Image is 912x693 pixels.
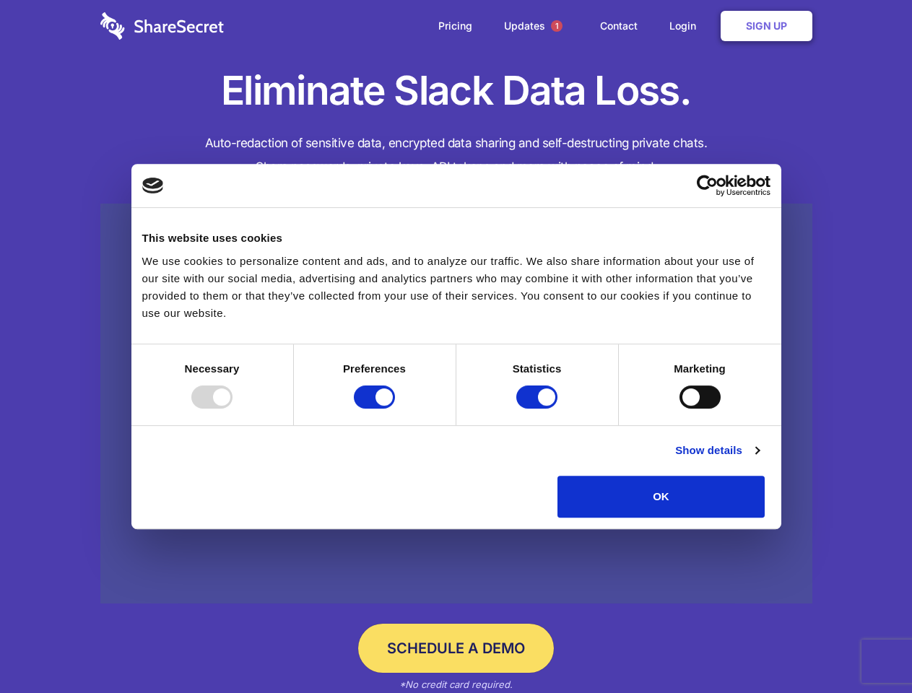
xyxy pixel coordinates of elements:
a: Pricing [424,4,487,48]
a: Show details [675,442,759,459]
a: Schedule a Demo [358,624,554,673]
img: logo [142,178,164,193]
h1: Eliminate Slack Data Loss. [100,65,812,117]
span: 1 [551,20,563,32]
strong: Preferences [343,362,406,375]
a: Usercentrics Cookiebot - opens in a new window [644,175,770,196]
img: logo-wordmark-white-trans-d4663122ce5f474addd5e946df7df03e33cb6a1c49d2221995e7729f52c070b2.svg [100,12,224,40]
h4: Auto-redaction of sensitive data, encrypted data sharing and self-destructing private chats. Shar... [100,131,812,179]
a: Sign Up [721,11,812,41]
a: Contact [586,4,652,48]
em: *No credit card required. [399,679,513,690]
strong: Statistics [513,362,562,375]
strong: Necessary [185,362,240,375]
div: This website uses cookies [142,230,770,247]
a: Login [655,4,718,48]
button: OK [557,476,765,518]
strong: Marketing [674,362,726,375]
a: Wistia video thumbnail [100,204,812,604]
div: We use cookies to personalize content and ads, and to analyze our traffic. We also share informat... [142,253,770,322]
